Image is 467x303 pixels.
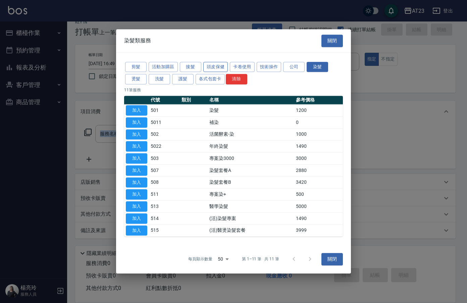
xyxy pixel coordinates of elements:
p: 11 筆服務 [124,87,343,93]
td: 515 [149,224,180,236]
button: 剪髮 [125,62,147,72]
td: 染髮套餐A [208,165,294,177]
button: 加入 [126,165,147,176]
button: 加入 [126,105,147,116]
div: 50 [215,250,231,268]
td: 3999 [294,224,343,236]
button: 護髮 [172,74,194,85]
td: 醫學染髮 [208,201,294,213]
button: 加入 [126,129,147,140]
td: 502 [149,128,180,140]
button: 加入 [126,177,147,188]
td: 0 [294,117,343,129]
td: 專案染+ [208,188,294,201]
button: 關閉 [321,35,343,47]
td: 507 [149,165,180,177]
button: 頭皮保健 [203,62,228,72]
td: 1200 [294,104,343,117]
td: 3420 [294,176,343,188]
button: 關閉 [321,253,343,265]
button: 活動加購區 [149,62,178,72]
td: 活菌酵素-染 [208,128,294,140]
button: 加入 [126,117,147,128]
th: 類別 [180,96,208,104]
td: 513 [149,201,180,213]
td: (活)醫燙染髮套餐 [208,224,294,236]
button: 加入 [126,153,147,164]
td: 年終染髮 [208,140,294,153]
button: 接髮 [180,62,201,72]
td: 503 [149,153,180,165]
td: 補染 [208,117,294,129]
td: 511 [149,188,180,201]
button: 燙髮 [125,74,147,85]
td: 5011 [149,117,180,129]
span: 染髮類服務 [124,38,151,44]
th: 代號 [149,96,180,104]
td: 染髮套餐B [208,176,294,188]
button: 加入 [126,213,147,224]
td: 508 [149,176,180,188]
td: (活)染髮專案 [208,213,294,225]
th: 參考價格 [294,96,343,104]
td: 1490 [294,213,343,225]
p: 第 1–11 筆 共 11 筆 [242,256,279,262]
button: 洗髮 [149,74,170,85]
button: 各式包套卡 [196,74,225,85]
th: 名稱 [208,96,294,104]
td: 1000 [294,128,343,140]
button: 卡卷使用 [230,62,255,72]
button: 加入 [126,225,147,236]
td: 染髮 [208,104,294,117]
td: 專案染3000 [208,153,294,165]
td: 5022 [149,140,180,153]
td: 3000 [294,153,343,165]
td: 514 [149,213,180,225]
button: 加入 [126,189,147,200]
button: 技術操作 [257,62,281,72]
td: 2880 [294,165,343,177]
button: 染髮 [307,62,328,72]
button: 公司 [283,62,305,72]
p: 每頁顯示數量 [188,256,212,262]
td: 500 [294,188,343,201]
td: 5000 [294,201,343,213]
button: 加入 [126,201,147,212]
td: 1490 [294,140,343,153]
button: 加入 [126,141,147,152]
button: 清除 [226,74,247,85]
td: 501 [149,104,180,117]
